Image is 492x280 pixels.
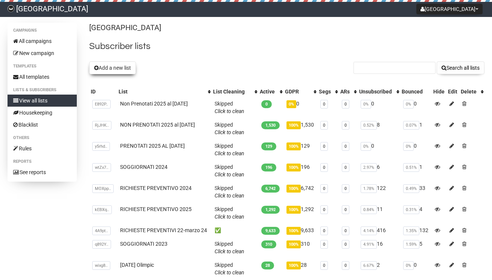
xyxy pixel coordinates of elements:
[433,88,445,95] div: Hide
[358,181,400,202] td: 122
[8,62,77,71] li: Templates
[261,240,276,248] span: 310
[323,263,325,268] a: 0
[119,88,204,95] div: List
[261,185,280,193] span: 6,742
[432,86,446,97] th: Hide: No sort applied, sorting is disabled
[403,240,419,249] span: 1.59%
[361,184,377,193] span: 1.78%
[212,86,258,97] th: List Cleaning: No sort applied, activate to apply an ascending sort
[344,123,347,128] a: 0
[120,262,154,268] a: [DATE] Olimpic
[448,88,458,95] div: Edit
[339,86,358,97] th: ARs: No sort applied, activate to apply an ascending sort
[317,86,339,97] th: Segs: No sort applied, activate to apply an ascending sort
[215,214,244,220] a: Click to clean
[283,237,318,258] td: 310
[92,184,114,193] span: MOXpp..
[261,100,272,108] span: 0
[261,142,276,150] span: 129
[358,160,400,181] td: 6
[403,121,419,130] span: 0.07%
[117,86,212,97] th: List: No sort applied, activate to apply an ascending sort
[437,61,484,74] button: Search all lists
[215,269,244,275] a: Click to clean
[8,166,77,178] a: See reports
[89,86,117,97] th: ID: No sort applied, sorting is disabled
[120,164,168,170] a: SOGGIORNATI 2024
[261,164,276,171] span: 196
[92,240,111,249] span: q892Y..
[8,133,77,142] li: Others
[215,185,244,199] span: Skipped
[416,4,483,14] button: [GEOGRAPHIC_DATA]
[400,160,432,181] td: 1
[400,237,432,258] td: 5
[361,163,377,172] span: 2.97%
[91,88,116,95] div: ID
[215,206,244,220] span: Skipped
[323,186,325,191] a: 0
[258,86,283,97] th: Active: No sort applied, activate to apply an ascending sort
[8,86,77,95] li: Lists & subscribers
[323,165,325,170] a: 0
[286,206,301,214] span: 100%
[283,258,318,279] td: 28
[212,223,258,237] td: ✅
[286,100,296,108] span: 0%
[120,122,195,128] a: NON PRENOTATI 2025 al [DATE]
[361,226,377,235] span: 4.14%
[215,171,244,177] a: Click to clean
[361,240,377,249] span: 4.91%
[8,35,77,47] a: All campaigns
[344,228,347,233] a: 0
[358,237,400,258] td: 16
[344,186,347,191] a: 0
[213,88,251,95] div: List Cleaning
[215,193,244,199] a: Click to clean
[283,139,318,160] td: 129
[323,102,325,107] a: 0
[283,86,318,97] th: GDPR: No sort applied, activate to apply an ascending sort
[461,88,477,95] div: Delete
[403,142,414,151] span: 0%
[344,207,347,212] a: 0
[403,205,419,214] span: 0.31%
[400,258,432,279] td: 0
[400,202,432,223] td: 4
[323,228,325,233] a: 0
[361,261,377,270] span: 6.67%
[215,108,244,114] a: Click to clean
[92,261,110,270] span: wixg8..
[323,242,325,247] a: 0
[8,107,77,119] a: Housekeeping
[283,223,318,237] td: 9,633
[358,118,400,139] td: 8
[400,223,432,237] td: 132
[403,184,419,193] span: 0.49%
[403,226,419,235] span: 1.35%
[286,164,301,171] span: 100%
[215,129,244,135] a: Click to clean
[286,121,301,129] span: 100%
[283,118,318,139] td: 1,530
[403,100,414,109] span: 0%
[286,262,301,269] span: 100%
[8,26,77,35] li: Campaigns
[400,86,432,97] th: Bounced: No sort applied, sorting is disabled
[361,100,371,109] span: 0%
[215,143,244,156] span: Skipped
[403,261,414,270] span: 0%
[361,205,377,214] span: 0.84%
[260,88,276,95] div: Active
[403,163,419,172] span: 0.51%
[8,71,77,83] a: All templates
[92,163,111,172] span: wtZx7..
[323,207,325,212] a: 0
[459,86,484,97] th: Delete: No sort applied, activate to apply an ascending sort
[215,241,244,254] span: Skipped
[8,95,77,107] a: View all lists
[89,23,484,33] p: [GEOGRAPHIC_DATA]
[358,139,400,160] td: 0
[261,121,280,129] span: 1,530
